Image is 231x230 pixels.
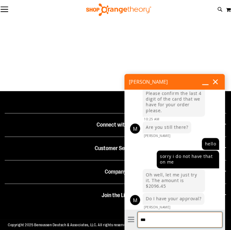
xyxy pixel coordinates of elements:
[200,77,210,87] button: Minimize chat
[144,117,159,121] div: 10:25 AM
[5,117,226,133] h4: Connect with Us
[144,205,171,209] div: [PERSON_NAME]
[129,77,200,87] h2: [PERSON_NAME]
[5,164,226,180] h4: Company
[146,91,202,113] div: Please confirm the last 4 digit of the card that we have for your order please.
[5,187,226,204] h4: Join the List
[210,77,220,87] button: Close dialog
[144,134,171,138] div: [PERSON_NAME]
[146,124,188,130] div: Are you still there?
[146,196,201,201] div: Do I have your approval?
[160,154,216,165] div: sorry i do not have that on me
[85,3,152,16] img: Shop Orangetheory
[205,141,216,147] div: hello
[130,123,140,133] div: M
[5,140,226,157] h4: Customer Service
[8,223,129,227] span: Copyright 2025 Bensussen Deutsch & Associates, LLC. All rights reserved.
[146,172,202,189] div: Oh well, let me just try it. The amount is $2096.45
[130,195,140,205] div: M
